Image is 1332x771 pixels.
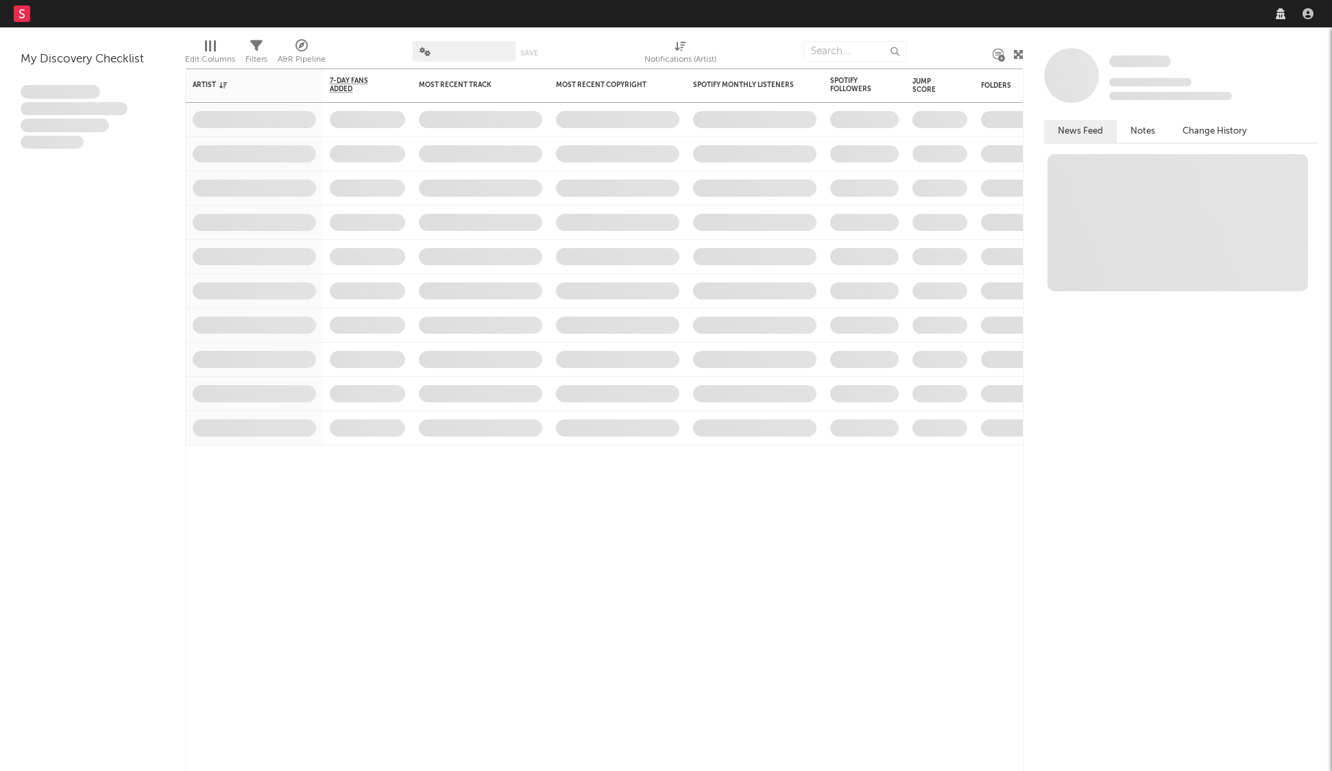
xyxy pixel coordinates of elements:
span: 7-Day Fans Added [330,77,385,93]
span: 0 fans last week [1109,92,1232,100]
div: Most Recent Track [419,81,522,89]
span: Some Artist [1109,56,1171,67]
div: Folders [981,82,1084,90]
input: Search... [803,41,906,62]
span: Aliquam viverra [21,136,84,149]
div: Notifications (Artist) [644,51,716,68]
div: Artist [193,81,295,89]
div: Edit Columns [185,51,235,68]
div: My Discovery Checklist [21,51,165,68]
div: Spotify Monthly Listeners [693,81,796,89]
a: Some Artist [1109,55,1171,69]
button: Notes [1117,120,1169,143]
div: A&R Pipeline [278,34,326,74]
span: Lorem ipsum dolor [21,85,100,99]
button: Change History [1169,120,1261,143]
span: Praesent ac interdum [21,119,109,132]
button: Save [520,49,538,57]
span: Integer aliquet in purus et [21,102,128,116]
div: Notifications (Artist) [644,34,716,74]
div: Filters [245,34,267,74]
span: Tracking Since: [DATE] [1109,78,1191,86]
div: Jump Score [912,77,947,94]
div: A&R Pipeline [278,51,326,68]
div: Most Recent Copyright [556,81,659,89]
button: News Feed [1044,120,1117,143]
div: Spotify Followers [830,77,878,93]
div: Edit Columns [185,34,235,74]
div: Filters [245,51,267,68]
